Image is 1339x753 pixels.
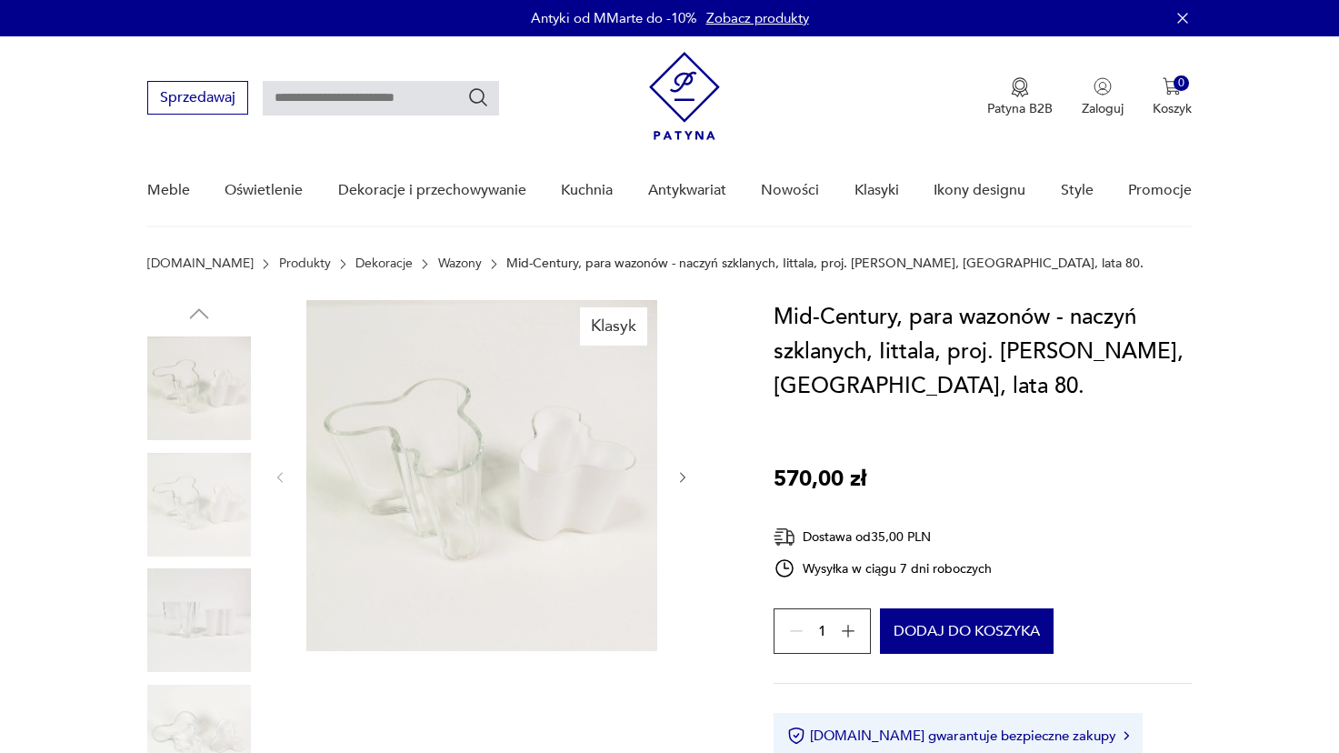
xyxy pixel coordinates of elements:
div: Wysyłka w ciągu 7 dni roboczych [774,557,992,579]
a: Oświetlenie [225,156,303,226]
a: Produkty [279,256,331,271]
img: Ikona strzałki w prawo [1124,731,1129,740]
div: Dostawa od 35,00 PLN [774,526,992,548]
a: Klasyki [854,156,899,226]
button: Sprzedawaj [147,81,248,115]
img: Zdjęcie produktu Mid-Century, para wazonów - naczyń szklanych, Iittala, proj. Alvar Aalto, Finlan... [306,300,657,651]
button: Szukaj [467,86,489,108]
p: 570,00 zł [774,462,866,497]
button: Patyna B2B [987,77,1053,117]
img: Ikonka użytkownika [1094,77,1112,95]
button: Dodaj do koszyka [880,608,1054,654]
a: Meble [147,156,190,226]
a: Dekoracje [355,256,413,271]
a: [DOMAIN_NAME] [147,256,254,271]
a: Antykwariat [648,156,726,226]
img: Ikona certyfikatu [787,727,805,745]
p: Zaloguj [1082,100,1124,117]
div: Klasyk [580,307,647,346]
a: Style [1061,156,1094,226]
a: Promocje [1128,156,1192,226]
span: 1 [818,626,826,638]
img: Zdjęcie produktu Mid-Century, para wazonów - naczyń szklanych, Iittala, proj. Alvar Aalto, Finlan... [147,336,251,440]
a: Ikony designu [934,156,1025,226]
button: 0Koszyk [1153,77,1192,117]
img: Patyna - sklep z meblami i dekoracjami vintage [649,52,720,140]
a: Sprzedawaj [147,93,248,105]
p: Mid-Century, para wazonów - naczyń szklanych, Iittala, proj. [PERSON_NAME], [GEOGRAPHIC_DATA], la... [506,256,1144,271]
a: Kuchnia [561,156,613,226]
button: Zaloguj [1082,77,1124,117]
img: Zdjęcie produktu Mid-Century, para wazonów - naczyń szklanych, Iittala, proj. Alvar Aalto, Finlan... [147,568,251,672]
button: [DOMAIN_NAME] gwarantuje bezpieczne zakupy [787,727,1128,745]
img: Ikona medalu [1011,77,1029,97]
a: Ikona medaluPatyna B2B [987,77,1053,117]
img: Ikona koszyka [1163,77,1181,95]
img: Ikona dostawy [774,526,795,548]
div: 0 [1174,75,1189,91]
a: Wazony [438,256,482,271]
a: Dekoracje i przechowywanie [338,156,526,226]
p: Koszyk [1153,100,1192,117]
a: Nowości [761,156,819,226]
a: Zobacz produkty [706,9,809,27]
h1: Mid-Century, para wazonów - naczyń szklanych, Iittala, proj. [PERSON_NAME], [GEOGRAPHIC_DATA], la... [774,300,1192,404]
img: Zdjęcie produktu Mid-Century, para wazonów - naczyń szklanych, Iittala, proj. Alvar Aalto, Finlan... [147,453,251,557]
p: Antyki od MMarte do -10% [531,9,697,27]
p: Patyna B2B [987,100,1053,117]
